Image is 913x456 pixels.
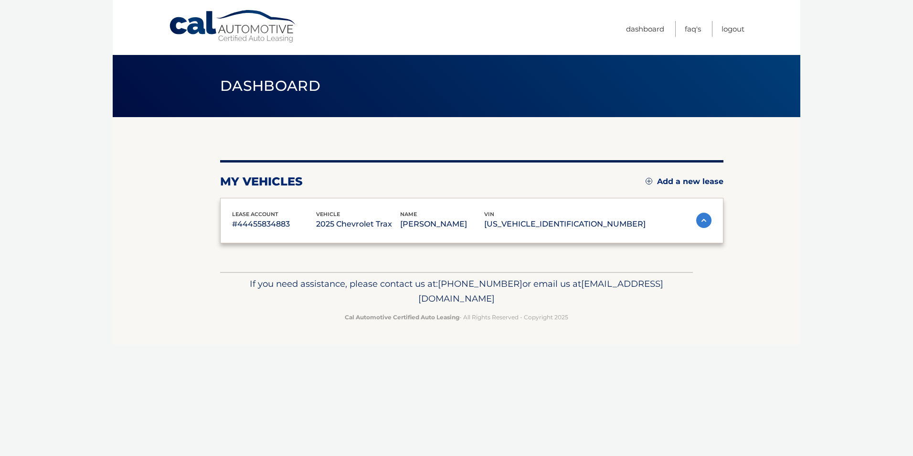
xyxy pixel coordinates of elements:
span: Dashboard [220,77,320,95]
a: Logout [722,21,744,37]
span: vehicle [316,211,340,217]
span: lease account [232,211,278,217]
p: If you need assistance, please contact us at: or email us at [226,276,687,307]
img: accordion-active.svg [696,213,711,228]
a: Dashboard [626,21,664,37]
h2: my vehicles [220,174,303,189]
p: - All Rights Reserved - Copyright 2025 [226,312,687,322]
p: 2025 Chevrolet Trax [316,217,400,231]
p: #44455834883 [232,217,316,231]
a: Add a new lease [646,177,723,186]
a: Cal Automotive [169,10,297,43]
img: add.svg [646,178,652,185]
span: name [400,211,417,217]
span: vin [484,211,494,217]
span: [PHONE_NUMBER] [438,278,522,289]
p: [PERSON_NAME] [400,217,484,231]
strong: Cal Automotive Certified Auto Leasing [345,314,459,321]
p: [US_VEHICLE_IDENTIFICATION_NUMBER] [484,217,646,231]
a: FAQ's [685,21,701,37]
